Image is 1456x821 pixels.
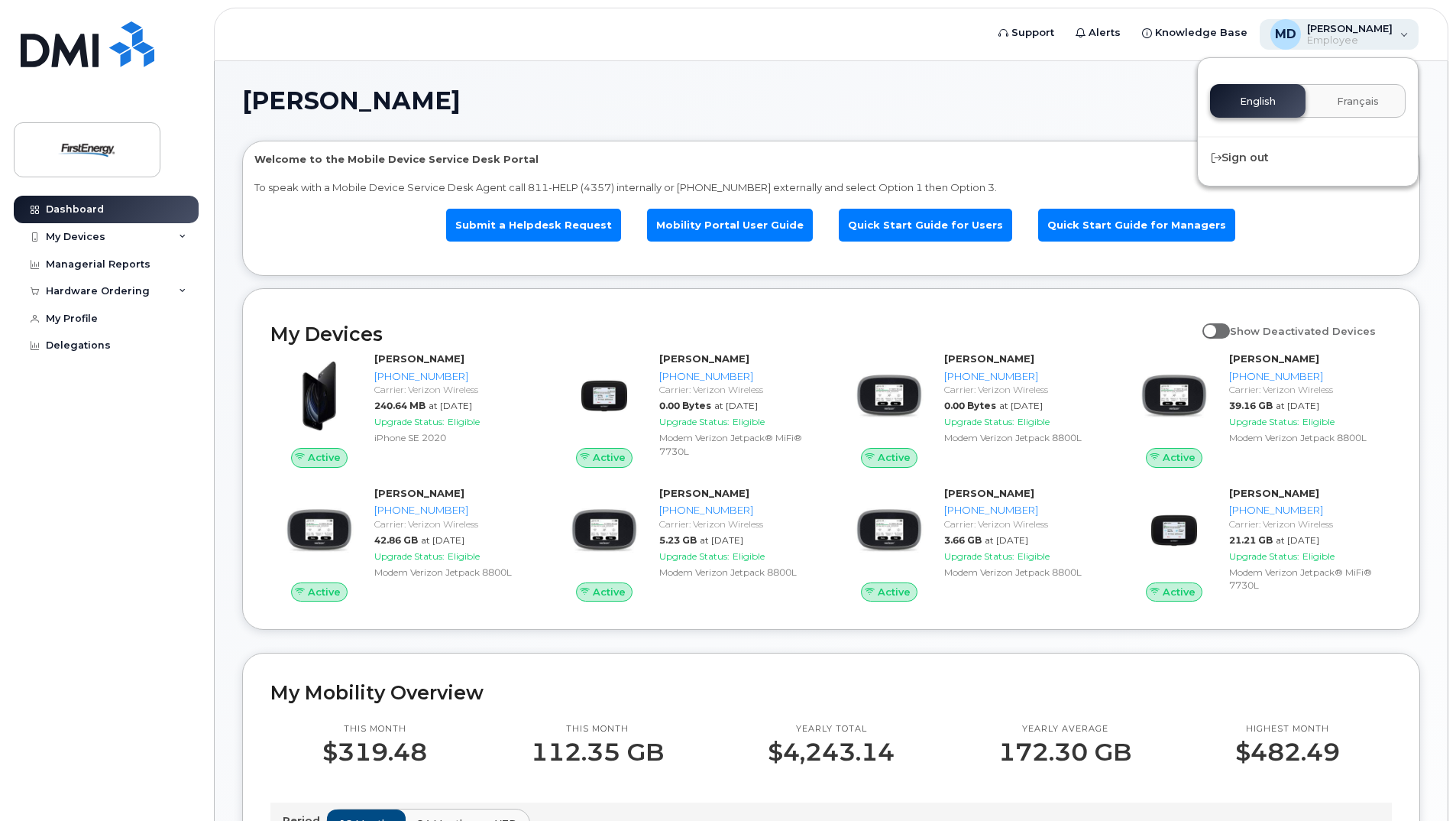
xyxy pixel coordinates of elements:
[1276,534,1319,546] span: at [DATE]
[768,738,895,766] p: $4,243.14
[308,585,341,599] span: Active
[1018,416,1050,427] span: Eligible
[944,566,1101,579] div: Modem Verizon Jetpack 8800L
[374,352,464,365] strong: [PERSON_NAME]
[853,494,926,567] img: image20231002-3703462-zs44o9.jpeg
[555,486,822,602] a: Active[PERSON_NAME][PHONE_NUMBER]Carrier: Verizon Wireless5.23 GBat [DATE]Upgrade Status:Eligible...
[944,383,1101,396] div: Carrier: Verizon Wireless
[853,359,926,433] img: image20231002-3703462-zs44o9.jpeg
[374,534,418,546] span: 42.86 GB
[944,518,1101,531] div: Carrier: Verizon Wireless
[944,400,996,411] span: 0.00 Bytes
[374,383,531,396] div: Carrier: Verizon Wireless
[555,352,822,468] a: Active[PERSON_NAME][PHONE_NUMBER]Carrier: Verizon Wireless0.00 Bytesat [DATE]Upgrade Status:Eligi...
[659,487,749,499] strong: [PERSON_NAME]
[374,487,464,499] strong: [PERSON_NAME]
[1229,369,1386,384] div: [PHONE_NUMBER]
[659,550,730,562] span: Upgrade Status:
[659,503,816,518] div: [PHONE_NUMBER]
[1276,400,1319,411] span: at [DATE]
[659,400,711,411] span: 0.00 Bytes
[448,550,480,562] span: Eligible
[733,550,765,562] span: Eligible
[1125,352,1392,468] a: Active[PERSON_NAME][PHONE_NUMBER]Carrier: Verizon Wireless39.16 GBat [DATE]Upgrade Status:Eligibl...
[840,352,1107,468] a: Active[PERSON_NAME][PHONE_NUMBER]Carrier: Verizon Wireless0.00 Bytesat [DATE]Upgrade Status:Eligi...
[1229,431,1386,444] div: Modem Verizon Jetpack 8800L
[593,585,626,599] span: Active
[659,383,816,396] div: Carrier: Verizon Wireless
[1229,566,1386,592] div: Modem Verizon Jetpack® MiFi® 7730L
[446,209,621,242] a: Submit a Helpdesk Request
[270,486,537,602] a: Active[PERSON_NAME][PHONE_NUMBER]Carrier: Verizon Wireless42.86 GBat [DATE]Upgrade Status:Eligibl...
[999,400,1043,411] span: at [DATE]
[1202,316,1215,329] input: Show Deactivated Devices
[374,550,445,562] span: Upgrade Status:
[1038,209,1235,242] a: Quick Start Guide for Managers
[1229,487,1319,499] strong: [PERSON_NAME]
[840,486,1107,602] a: Active[PERSON_NAME][PHONE_NUMBER]Carrier: Verizon Wireless3.66 GBat [DATE]Upgrade Status:Eligible...
[659,431,816,457] div: Modem Verizon Jetpack® MiFi® 7730L
[1137,494,1211,567] img: image20231002-3703462-hsngg5.jpeg
[374,400,425,411] span: 240.64 MB
[659,352,749,365] strong: [PERSON_NAME]
[700,534,743,546] span: at [DATE]
[270,323,1195,346] h2: My Devices
[1229,352,1319,365] strong: [PERSON_NAME]
[659,566,816,579] div: Modem Verizon Jetpack 8800L
[374,503,531,518] div: [PHONE_NUMBER]
[308,450,341,465] span: Active
[1163,585,1196,599] span: Active
[659,534,697,546] span: 5.23 GB
[283,359,356,433] img: image20231002-3703462-2fle3a.jpeg
[374,431,531,444] div: iPhone SE 2020
[429,400,472,411] span: at [DATE]
[374,566,531,579] div: Modem Verizon Jetpack 8800L
[448,416,480,427] span: Eligible
[1229,550,1299,562] span: Upgrade Status:
[944,503,1101,518] div: [PHONE_NUMBER]
[531,738,664,766] p: 112.35 GB
[768,723,895,735] p: Yearly total
[944,431,1101,444] div: Modem Verizon Jetpack 8800L
[659,416,730,427] span: Upgrade Status:
[374,369,531,384] div: [PHONE_NUMBER]
[1229,416,1299,427] span: Upgrade Status:
[1235,723,1340,735] p: Highest month
[374,416,445,427] span: Upgrade Status:
[568,494,641,567] img: image20231002-3703462-zs44o9.jpeg
[531,723,664,735] p: This month
[647,209,813,242] a: Mobility Portal User Guide
[1390,754,1445,810] iframe: Messenger Launcher
[1137,359,1211,433] img: image20231002-3703462-zs44o9.jpeg
[1235,738,1340,766] p: $482.49
[944,369,1101,384] div: [PHONE_NUMBER]
[659,518,816,531] div: Carrier: Verizon Wireless
[1302,416,1335,427] span: Eligible
[998,738,1131,766] p: 172.30 GB
[878,585,911,599] span: Active
[839,209,1012,242] a: Quick Start Guide for Users
[283,494,356,567] img: image20231002-3703462-zs44o9.jpeg
[1229,400,1273,411] span: 39.16 GB
[1018,550,1050,562] span: Eligible
[944,534,982,546] span: 3.66 GB
[878,450,911,465] span: Active
[254,180,1408,195] p: To speak with a Mobile Device Service Desk Agent call 811-HELP (4357) internally or [PHONE_NUMBER...
[1125,486,1392,602] a: Active[PERSON_NAME][PHONE_NUMBER]Carrier: Verizon Wireless21.21 GBat [DATE]Upgrade Status:Eligibl...
[242,89,461,112] span: [PERSON_NAME]
[270,681,1392,704] h2: My Mobility Overview
[998,723,1131,735] p: Yearly average
[1229,383,1386,396] div: Carrier: Verizon Wireless
[944,550,1014,562] span: Upgrade Status:
[1229,518,1386,531] div: Carrier: Verizon Wireless
[733,416,765,427] span: Eligible
[944,416,1014,427] span: Upgrade Status:
[568,359,641,433] img: image20231002-3703462-hsngg5.jpeg
[421,534,464,546] span: at [DATE]
[714,400,758,411] span: at [DATE]
[1230,325,1376,337] span: Show Deactivated Devices
[1302,550,1335,562] span: Eligible
[1337,96,1379,108] span: Français
[944,487,1034,499] strong: [PERSON_NAME]
[1163,450,1196,465] span: Active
